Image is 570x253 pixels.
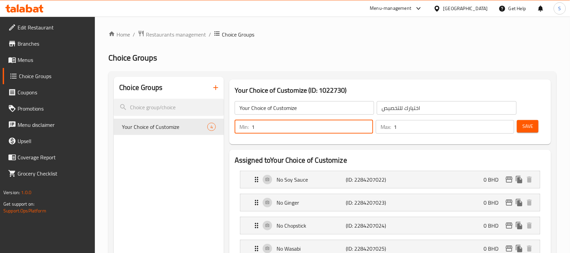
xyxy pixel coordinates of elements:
[346,176,392,184] p: (ID: 2284207022)
[370,4,412,13] div: Menu-management
[504,221,514,231] button: edit
[504,175,514,185] button: edit
[524,221,535,231] button: delete
[3,133,95,149] a: Upsell
[133,30,135,39] li: /
[346,245,392,253] p: (ID: 2284207025)
[484,199,504,207] p: 0 BHD
[18,40,90,48] span: Branches
[240,171,540,188] div: Expand
[514,221,524,231] button: duplicate
[522,122,533,131] span: Save
[146,30,206,39] span: Restaurants management
[138,30,206,39] a: Restaurants management
[18,88,90,96] span: Coupons
[114,99,224,116] input: search
[504,198,514,208] button: edit
[18,169,90,178] span: Grocery Checklist
[108,30,130,39] a: Home
[122,123,207,131] span: Your Choice of Customize
[209,30,211,39] li: /
[3,165,95,182] a: Grocery Checklist
[524,198,535,208] button: delete
[21,188,31,197] span: 1.0.0
[207,123,216,131] div: Choices
[18,137,90,145] span: Upsell
[346,222,392,230] p: (ID: 2284207024)
[108,30,556,39] nav: breadcrumb
[235,214,546,237] li: Expand
[235,85,546,96] h3: Your Choice of Customize (ID: 1022730)
[19,72,90,80] span: Choice Groups
[346,199,392,207] p: (ID: 2284207023)
[277,245,346,253] p: No Wasabi
[277,199,346,207] p: No Ginger
[108,50,157,65] span: Choice Groups
[484,222,504,230] p: 0 BHD
[3,19,95,36] a: Edit Restaurant
[18,121,90,129] span: Menu disclaimer
[277,222,346,230] p: No Chopstick
[119,83,162,93] h2: Choice Groups
[240,194,540,211] div: Expand
[559,5,561,12] span: S
[18,153,90,161] span: Coverage Report
[208,124,215,130] span: 4
[239,123,249,131] p: Min:
[235,168,546,191] li: Expand
[524,175,535,185] button: delete
[3,100,95,117] a: Promotions
[3,206,46,215] a: Support.OpsPlatform
[277,176,346,184] p: No Soy Sauce
[235,191,546,214] li: Expand
[514,175,524,185] button: duplicate
[3,52,95,68] a: Menus
[443,5,488,12] div: [GEOGRAPHIC_DATA]
[222,30,254,39] span: Choice Groups
[3,200,34,208] span: Get support on:
[235,155,546,165] h2: Assigned to Your Choice of Customize
[484,176,504,184] p: 0 BHD
[484,245,504,253] p: 0 BHD
[381,123,391,131] p: Max:
[240,217,540,234] div: Expand
[18,105,90,113] span: Promotions
[3,149,95,165] a: Coverage Report
[3,68,95,84] a: Choice Groups
[514,198,524,208] button: duplicate
[517,120,539,133] button: Save
[3,117,95,133] a: Menu disclaimer
[114,119,224,135] div: Your Choice of Customize4
[3,36,95,52] a: Branches
[3,84,95,100] a: Coupons
[3,188,20,197] span: Version:
[18,23,90,31] span: Edit Restaurant
[18,56,90,64] span: Menus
